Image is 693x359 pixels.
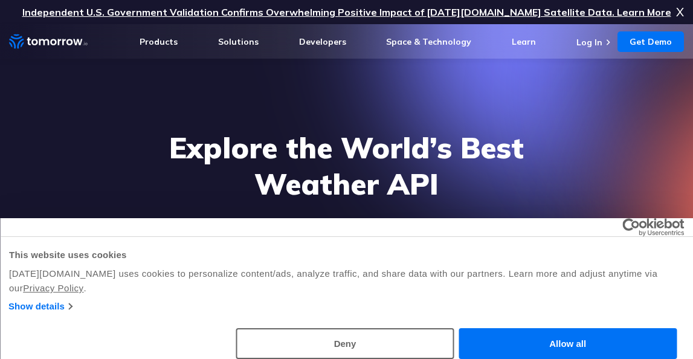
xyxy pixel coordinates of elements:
a: Usercentrics Cookiebot - opens in a new window [578,218,684,236]
a: Get Demo [617,31,684,52]
a: Log In [576,37,602,48]
a: Independent U.S. Government Validation Confirms Overwhelming Positive Impact of [DATE][DOMAIN_NAM... [22,6,671,18]
a: Show details [8,299,72,314]
p: Get reliable and precise weather data through our free API. Count on [DATE][DOMAIN_NAME] for quic... [114,216,580,284]
button: Deny [236,328,454,359]
button: Allow all [459,328,677,359]
div: [DATE][DOMAIN_NAME] uses cookies to personalize content/ads, analyze traffic, and share data with... [9,267,684,296]
h1: Explore the World’s Best Weather API [114,129,580,202]
a: Products [140,36,178,47]
a: Learn [512,36,536,47]
a: Privacy Policy [23,283,83,293]
a: Solutions [218,36,259,47]
a: Home link [9,33,88,51]
a: Developers [299,36,346,47]
a: Space & Technology [386,36,471,47]
div: This website uses cookies [9,248,684,262]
